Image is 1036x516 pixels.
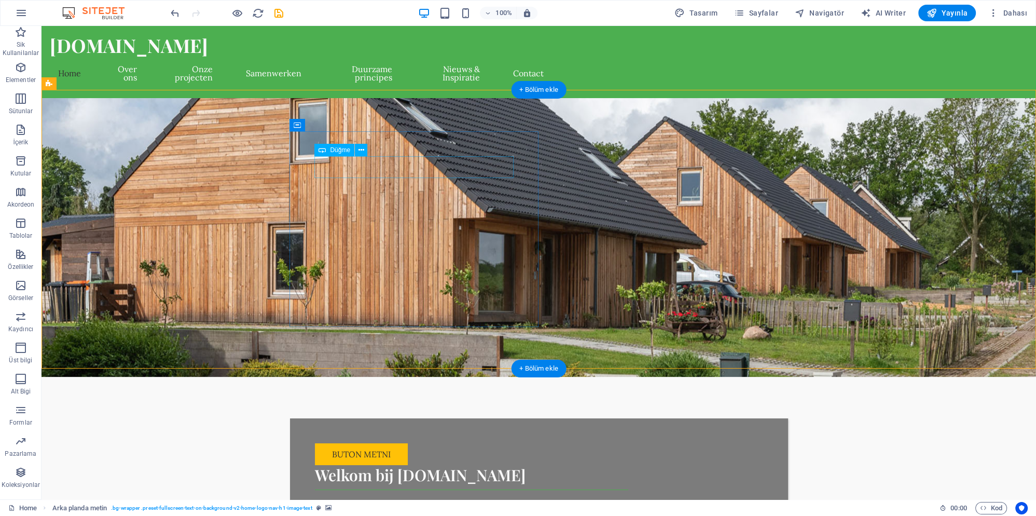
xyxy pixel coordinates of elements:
[511,81,567,99] div: + Bölüm ekle
[511,360,567,377] div: + Bölüm ekle
[9,418,32,427] p: Formlar
[8,502,37,514] a: Seçimi iptal etmek için tıkla. Sayfaları açmak için çift tıkla
[330,147,350,153] span: Düğme
[9,356,32,364] p: Üst bilgi
[169,7,181,19] i: Geri al: Element ekle (Ctrl+Z)
[950,502,966,514] span: 00 00
[13,138,28,146] p: İçerik
[670,5,722,21] button: Tasarım
[958,504,959,512] span: :
[52,502,107,514] span: Seçmek için tıkla. Düzenlemek için çift tıkla
[522,8,532,18] i: Yeniden boyutlandırmada yakınlaştırma düzeyini seçilen cihaza uyacak şekilde otomatik olarak ayarla.
[495,7,512,19] h6: 100%
[927,8,968,18] span: Yayınla
[325,505,331,511] i: Bu element, arka plan içeriyor
[169,7,181,19] button: undo
[734,8,778,18] span: Sayfalar
[918,5,976,21] button: Yayınla
[60,7,137,19] img: Editor Logo
[975,502,1007,514] button: Kod
[2,481,40,489] p: Koleksiyonlar
[861,8,906,18] span: AI Writer
[252,7,264,19] button: reload
[316,505,321,511] i: Bu element, özelleştirilebilir bir ön ayar
[11,387,31,396] p: Alt Bigi
[272,7,285,19] button: save
[988,8,1027,18] span: Dahası
[252,7,264,19] i: Sayfayı yeniden yükleyin
[10,169,32,178] p: Kutular
[480,7,517,19] button: 100%
[795,8,844,18] span: Navigatör
[674,8,717,18] span: Tasarım
[791,5,848,21] button: Navigatör
[9,232,33,240] p: Tablolar
[273,7,285,19] i: Kaydet (Ctrl+S)
[8,294,33,302] p: Görseller
[6,76,36,84] p: Elementler
[940,502,967,514] h6: Oturum süresi
[980,502,1002,514] span: Kod
[857,5,910,21] button: AI Writer
[670,5,722,21] div: Tasarım (Ctrl+Alt+Y)
[111,502,312,514] span: . bg-wrapper .preset-fullscreen-text-on-background-v2-home-logo-nav-h1-image-text
[7,200,35,209] p: Akordeon
[730,5,782,21] button: Sayfalar
[8,263,33,271] p: Özellikler
[1015,502,1028,514] button: Usercentrics
[5,450,36,458] p: Pazarlama
[8,325,33,333] p: Kaydırıcı
[984,5,1031,21] button: Dahası
[9,107,33,115] p: Sütunlar
[52,502,331,514] nav: breadcrumb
